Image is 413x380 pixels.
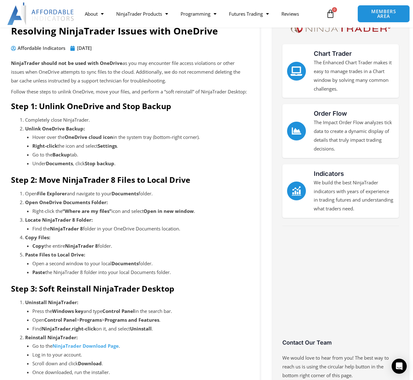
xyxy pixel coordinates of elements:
iframe: Customer reviews powered by Trustpilot [282,234,399,344]
a: Order Flow [314,110,347,117]
img: LogoAI | Affordable Indicators – NinjaTrader [7,3,75,25]
p: The Enhanced Chart Trader makes it easy to manage trades in a Chart window by solving many common... [314,58,394,93]
a: MEMBERS AREA [357,5,410,23]
li: Right-click the icon and select . [32,207,249,216]
strong: NinjaTrader should not be used with OneDrive [11,60,122,66]
li: Log in to your account. [32,351,249,359]
p: The Impact Order Flow analyzes tick data to create a dynamic display of details that truly impact... [314,118,394,153]
strong: “Where are my files” [62,208,111,214]
strong: right-click [72,325,96,332]
p: We would love to hear from you! The best way to reach us is using the circular help button in the... [282,354,399,380]
div: Open Intercom Messenger [392,359,407,374]
a: Chart Trader [287,62,306,81]
li: the entire folder. [32,242,249,251]
strong: Paste Files to Local Drive: [25,251,85,258]
strong: Windows key [52,308,84,314]
strong: Copy Files: [25,234,50,240]
li: Press the and type in the search bar. [32,307,249,316]
strong: Right-click [32,143,57,149]
strong: Documents [111,190,139,197]
a: Indicators [314,170,344,177]
strong: Control Panel [44,317,77,323]
li: Hover over the in the system tray (bottom-right corner). [32,133,249,142]
nav: Menu [79,7,322,21]
p: We build the best NinjaTrader indicators with years of experience in trading futures and understa... [314,178,394,213]
span: Affordable Indicators [16,44,65,53]
strong: OneDrive cloud icon [65,134,113,140]
li: Under , click . [32,159,249,168]
strong: Documents [46,160,73,166]
li: Find , on it, and select . [32,325,249,333]
strong: Step 2: Move NinjaTrader 8 Files to Local Drive [11,174,190,185]
span: 0 [332,7,337,12]
strong: Step 1: Unlink OneDrive and Stop Backup [11,101,171,111]
strong: Reinstall NinjaTrader: [25,334,78,340]
li: Open a second window to your local folder. [32,259,249,268]
p: as you may encounter file access violations or other issues when OneDrive attempts to sync files ... [11,59,249,85]
li: the icon and select . [32,142,249,150]
strong: Uninstall NinjaTrader: [25,299,78,305]
strong: Programs [79,317,102,323]
time: [DATE] [77,45,92,51]
strong: File Explorer [37,190,67,197]
span: MEMBERS AREA [364,9,403,18]
li: the NinjaTrader 8 folder into your local Documents folder. [32,268,249,277]
a: Indicators [287,182,306,200]
li: Scroll down and click . [32,359,249,368]
strong: Uninstall [130,325,152,332]
a: Order Flow [287,122,306,140]
li: Open > > . [32,316,249,325]
a: Reviews [275,7,305,21]
li: Completely close NinjaTrader. [25,116,249,124]
strong: Locate NinjaTrader 8 Folder: [25,217,93,223]
strong: Download [78,360,102,367]
p: Follow these steps to unlink OneDrive, move your files, and perform a “soft reinstall” of NinjaTr... [11,87,249,96]
a: NinjaTrader Products [110,7,174,21]
strong: Backup [52,151,70,158]
strong: Programs and Features [105,317,159,323]
strong: NinjaTrader 8 [65,243,98,249]
a: Futures Trading [223,7,275,21]
strong: Paste [32,269,45,275]
strong: Stop backup [85,160,114,166]
strong: Settings [98,143,117,149]
a: Chart Trader [314,50,352,57]
li: Go to the tab. [32,150,249,159]
strong: Documents [111,260,139,267]
strong: NinjaTrader [42,325,71,332]
li: Go to the . [32,342,249,351]
li: Find the folder in your OneDrive Documents location. [32,224,249,233]
a: 0 [317,5,344,23]
li: Open and navigate to your folder. [25,189,249,198]
strong: Copy [32,243,44,249]
strong: Control Panel [102,308,135,314]
h3: Contact Our Team [282,339,399,346]
strong: Unlink OneDrive Backup: [25,125,85,132]
a: NinjaTrader Download Page [52,343,119,349]
strong: Open OneDrive Documents Folder: [25,199,108,205]
strong: Step 3: Soft Reinstall NinjaTrader Desktop [11,283,174,294]
strong: Open in new window [144,208,194,214]
li: Once downloaded, run the installer. [32,368,249,377]
a: About [79,7,110,21]
strong: NinjaTrader 8 [50,225,83,232]
h1: Resolving NinjaTrader Issues with OneDrive [11,24,249,38]
a: Programming [174,7,223,21]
